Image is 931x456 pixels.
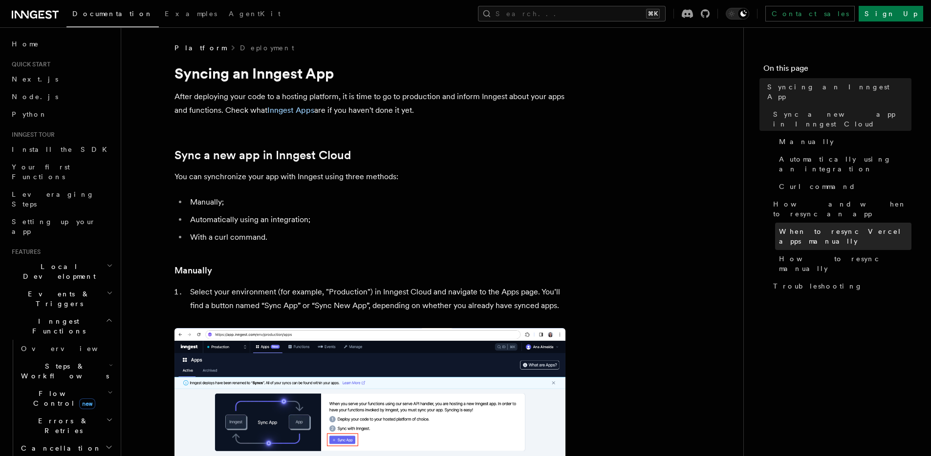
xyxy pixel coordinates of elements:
h4: On this page [763,62,911,78]
span: AgentKit [229,10,281,18]
a: Your first Functions [8,158,115,186]
a: Overview [17,340,115,357]
span: Manually [779,137,834,146]
p: You can synchronize your app with Inngest using three methods: [174,170,565,184]
span: How and when to resync an app [773,199,911,219]
span: Automatically using an integration [779,154,911,174]
span: When to resync Vercel apps manually [779,227,911,246]
span: Sync a new app in Inngest Cloud [773,109,911,129]
a: Setting up your app [8,213,115,240]
a: Examples [159,3,223,26]
span: Local Development [8,262,107,281]
span: Inngest tour [8,131,55,139]
a: Manually [775,133,911,150]
span: Documentation [72,10,153,18]
a: Python [8,105,115,123]
a: Sync a new app in Inngest Cloud [769,105,911,133]
span: Quick start [8,61,50,68]
span: Your first Functions [12,163,70,181]
a: Contact sales [765,6,855,21]
a: Deployment [240,43,294,53]
span: Errors & Retries [17,416,106,435]
span: Steps & Workflows [17,361,109,381]
span: Overview [21,345,122,352]
a: Manually [174,264,212,277]
span: Leveraging Steps [12,190,94,208]
a: Home [8,35,115,53]
a: How to resync manually [775,250,911,277]
span: Platform [174,43,226,53]
button: Toggle dark mode [726,8,749,20]
a: Troubleshooting [769,277,911,295]
span: Node.js [12,93,58,101]
a: Install the SDK [8,141,115,158]
a: Leveraging Steps [8,186,115,213]
span: Features [8,248,41,256]
h1: Syncing an Inngest App [174,64,565,82]
a: How and when to resync an app [769,195,911,223]
a: Automatically using an integration [775,150,911,178]
li: Automatically using an integration; [187,213,565,227]
button: Local Development [8,258,115,285]
span: new [79,398,95,409]
li: Manually; [187,195,565,209]
li: Select your environment (for example, "Production") in Inngest Cloud and navigate to the Apps pag... [187,285,565,312]
a: When to resync Vercel apps manually [775,223,911,250]
a: Sync a new app in Inngest Cloud [174,148,351,162]
a: AgentKit [223,3,286,26]
a: Next.js [8,70,115,88]
span: Troubleshooting [773,281,863,291]
a: Curl command [775,178,911,195]
button: Events & Triggers [8,285,115,312]
a: Documentation [66,3,159,27]
span: Install the SDK [12,145,113,153]
a: Inngest Apps [267,105,314,115]
span: Cancellation [17,443,102,453]
span: Python [12,110,47,118]
button: Inngest Functions [8,312,115,340]
span: Setting up your app [12,218,96,235]
a: Sign Up [859,6,923,21]
button: Errors & Retries [17,412,115,439]
button: Flow Controlnew [17,385,115,412]
p: After deploying your code to a hosting platform, it is time to go to production and inform Innges... [174,90,565,117]
a: Node.js [8,88,115,105]
span: How to resync manually [779,254,911,273]
span: Flow Control [17,389,108,408]
span: Examples [165,10,217,18]
span: Events & Triggers [8,289,107,309]
span: Syncing an Inngest App [767,82,911,102]
span: Home [12,39,39,49]
span: Inngest Functions [8,316,106,336]
span: Next.js [12,75,58,83]
a: Syncing an Inngest App [763,78,911,105]
li: With a curl command. [187,230,565,244]
button: Steps & Workflows [17,357,115,385]
kbd: ⌘K [646,9,660,19]
span: Curl command [779,182,856,191]
button: Search...⌘K [478,6,666,21]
